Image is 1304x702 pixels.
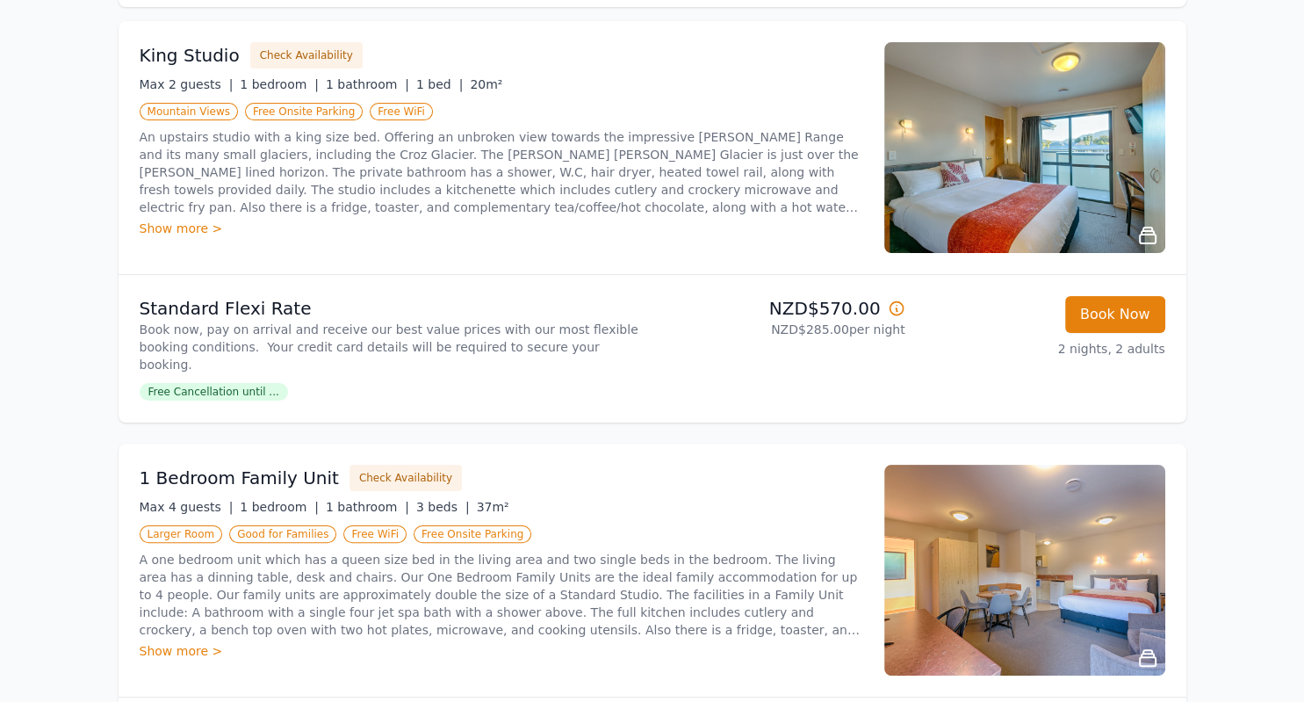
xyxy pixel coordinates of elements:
[140,551,863,639] p: A one bedroom unit which has a queen size bed in the living area and two single beds in the bedro...
[140,296,645,321] p: Standard Flexi Rate
[659,321,905,338] p: NZD$285.00 per night
[140,466,339,490] h3: 1 Bedroom Family Unit
[370,103,433,120] span: Free WiFi
[919,340,1165,358] p: 2 nights, 2 adults
[140,128,863,216] p: An upstairs studio with a king size bed. Offering an unbroken view towards the impressive [PERSON...
[343,525,407,543] span: Free WiFi
[140,500,234,514] span: Max 4 guests |
[659,296,905,321] p: NZD$570.00
[240,500,319,514] span: 1 bedroom |
[229,525,336,543] span: Good for Families
[140,43,240,68] h3: King Studio
[416,77,463,91] span: 1 bed |
[477,500,509,514] span: 37m²
[140,77,234,91] span: Max 2 guests |
[140,525,223,543] span: Larger Room
[414,525,531,543] span: Free Onsite Parking
[250,42,363,69] button: Check Availability
[1065,296,1165,333] button: Book Now
[140,103,238,120] span: Mountain Views
[140,642,863,660] div: Show more >
[140,383,288,401] span: Free Cancellation until ...
[470,77,502,91] span: 20m²
[240,77,319,91] span: 1 bedroom |
[140,220,863,237] div: Show more >
[326,500,409,514] span: 1 bathroom |
[245,103,363,120] span: Free Onsite Parking
[326,77,409,91] span: 1 bathroom |
[349,465,462,491] button: Check Availability
[416,500,470,514] span: 3 beds |
[140,321,645,373] p: Book now, pay on arrival and receive our best value prices with our most flexible booking conditi...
